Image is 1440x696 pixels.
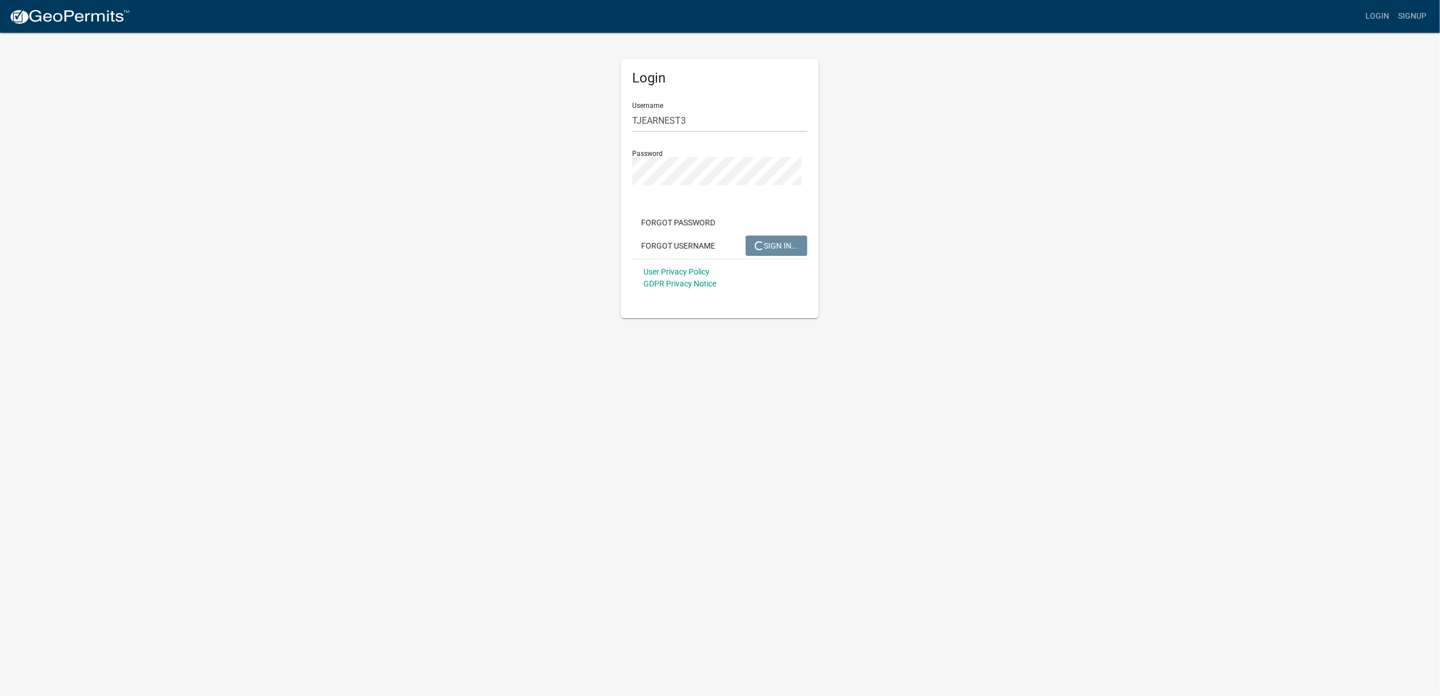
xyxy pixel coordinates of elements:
span: SIGN IN... [755,241,798,250]
button: SIGN IN... [746,236,807,256]
h5: Login [632,70,807,86]
a: Signup [1394,6,1431,27]
a: Login [1361,6,1394,27]
button: Forgot Password [632,212,724,233]
a: User Privacy Policy [643,267,710,276]
a: GDPR Privacy Notice [643,279,716,288]
button: Forgot Username [632,236,724,256]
